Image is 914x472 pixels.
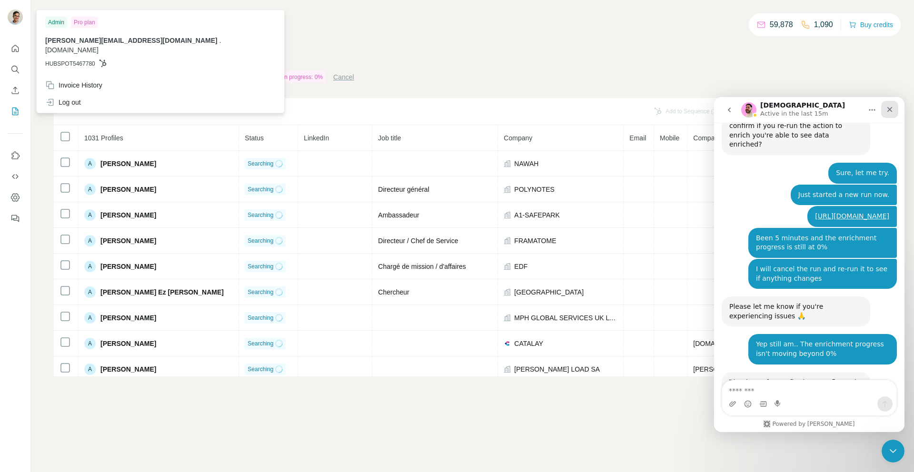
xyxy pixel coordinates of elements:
span: Searching [248,159,273,168]
span: [PERSON_NAME] [100,339,156,348]
span: Company website [693,134,746,142]
span: Chargé de mission / d'affaires [378,263,466,270]
button: Feedback [8,210,23,227]
span: HUBSPOT5467780 [45,59,95,68]
span: Status [245,134,264,142]
div: Been 5 minutes and the enrichment progress is still at 0% [42,137,175,155]
div: Please let me know if you're experiencing issues 🙏 [8,199,156,229]
span: POLYNOTES [514,185,555,194]
img: Avatar [8,10,23,25]
span: Ambassadeur [378,211,419,219]
button: Enrich CSV [8,82,23,99]
span: [PERSON_NAME][EMAIL_ADDRESS][DOMAIN_NAME] [45,37,218,44]
textarea: Message… [8,283,182,299]
p: 1,090 [814,19,833,30]
span: EDF [514,262,527,271]
div: yuvraj.sharma@metroscope.tech says… [8,237,183,275]
div: Please let me know if you're experiencing issues 🙏 [15,205,149,224]
span: [PERSON_NAME] [100,185,156,194]
span: NAWAH [514,159,538,168]
div: Been 5 minutes and the enrichment progress is still at 0% [34,131,183,161]
div: Yep still am.. The enrichment progress isn't moving beyond 0% [34,237,183,267]
div: Pro plan [71,17,98,28]
div: Enrichment is in progress: 0% [244,71,326,83]
span: Searching [248,288,273,296]
iframe: Intercom live chat [882,440,904,462]
div: A [84,286,96,298]
button: Dashboard [8,189,23,206]
div: Thank you for confirming, I've flagged this with the team and will let you know any updates as so... [8,275,156,324]
div: A [84,261,96,272]
div: A [84,312,96,324]
img: company-logo [504,340,511,347]
span: [PERSON_NAME] [100,236,156,246]
span: FRAMATOME [514,236,556,246]
div: Log out [45,98,81,107]
span: CATALAY [514,339,543,348]
span: 1031 Profiles [84,134,123,142]
div: A [84,184,96,195]
span: [PERSON_NAME] [100,210,156,220]
div: yuvraj.sharma@metroscope.tech says… [8,88,183,109]
div: A [84,235,96,246]
div: Just started a new run now. [77,88,183,108]
div: Yep still am.. The enrichment progress isn't moving beyond 0% [42,243,175,261]
div: Sure, let me try. [114,66,183,87]
p: 59,878 [770,19,793,30]
a: [URL][DOMAIN_NAME] [101,115,175,123]
span: Email [629,134,646,142]
span: Company [504,134,532,142]
span: [PERSON_NAME] [100,313,156,323]
div: [URL][DOMAIN_NAME] [93,109,183,130]
div: I will cancel the run and re-run it to see if anything changes [34,162,183,192]
button: My lists [8,103,23,120]
div: Admin [45,17,67,28]
span: Searching [248,339,273,348]
div: A [84,209,96,221]
span: Directeur général [378,186,429,193]
div: Sure, let me try. [122,71,175,81]
span: [PERSON_NAME] [100,262,156,271]
div: Just started a new run now. [84,93,175,103]
button: Quick start [8,40,23,57]
span: Job title [378,134,401,142]
span: Searching [248,185,273,194]
span: A1-SAFEPARK [514,210,559,220]
div: Christian says… [8,275,183,341]
div: Invoice History [45,80,102,90]
button: Use Surfe on LinkedIn [8,147,23,164]
span: [GEOGRAPHIC_DATA] [514,287,584,297]
button: Upload attachment [15,303,22,311]
div: yuvraj.sharma@metroscope.tech says… [8,66,183,88]
button: Use Surfe API [8,168,23,185]
span: Searching [248,262,273,271]
button: Emoji picker [30,303,38,311]
span: Chercheur [378,288,409,296]
div: Christian says… [8,199,183,237]
iframe: Intercom live chat [714,97,904,432]
div: yuvraj.sharma@metroscope.tech says… [8,162,183,199]
button: Buy credits [849,18,893,31]
div: The team have updated me that this was running slower. Can you please confirm if you re-run the a... [15,6,149,52]
button: Cancel [333,72,354,82]
span: [PERSON_NAME][DOMAIN_NAME] [693,365,801,373]
div: A [84,364,96,375]
span: Searching [248,211,273,219]
span: [PERSON_NAME] LOAD SA [514,364,600,374]
div: A [84,338,96,349]
span: MPH GLOBAL SERVICES UK LTD [514,313,617,323]
span: [DOMAIN_NAME] [45,46,99,54]
span: [DOMAIN_NAME] [693,340,746,347]
span: [PERSON_NAME] [100,159,156,168]
div: yuvraj.sharma@metroscope.tech says… [8,131,183,162]
span: [PERSON_NAME] [100,364,156,374]
button: Start recording [60,303,68,311]
div: I will cancel the run and re-run it to see if anything changes [42,167,175,186]
span: . [219,37,221,44]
